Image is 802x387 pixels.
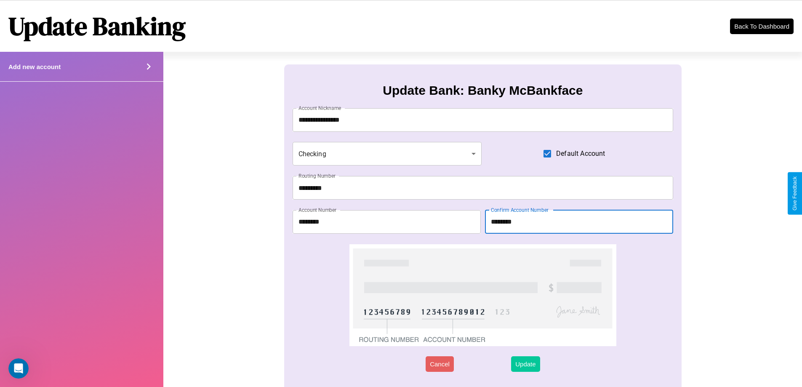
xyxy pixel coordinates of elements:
iframe: Intercom live chat [8,358,29,379]
span: Default Account [556,149,605,159]
img: check [349,244,616,346]
button: Cancel [426,356,454,372]
h1: Update Banking [8,9,186,43]
label: Account Nickname [298,104,341,112]
button: Update [511,356,540,372]
button: Back To Dashboard [730,19,794,34]
h3: Update Bank: Banky McBankface [383,83,583,98]
label: Routing Number [298,172,336,179]
h4: Add new account [8,63,61,70]
div: Checking [293,142,482,165]
label: Confirm Account Number [491,206,549,214]
label: Account Number [298,206,336,214]
div: Give Feedback [792,176,798,211]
